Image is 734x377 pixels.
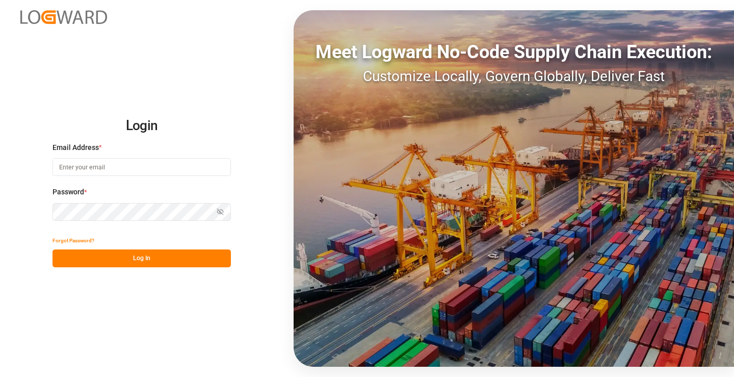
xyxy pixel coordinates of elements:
input: Enter your email [53,158,231,176]
div: Customize Locally, Govern Globally, Deliver Fast [294,66,734,87]
img: Logward_new_orange.png [20,10,107,24]
div: Meet Logward No-Code Supply Chain Execution: [294,38,734,66]
button: Log In [53,249,231,267]
span: Password [53,187,84,197]
h2: Login [53,110,231,142]
button: Forgot Password? [53,232,94,249]
span: Email Address [53,142,99,153]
